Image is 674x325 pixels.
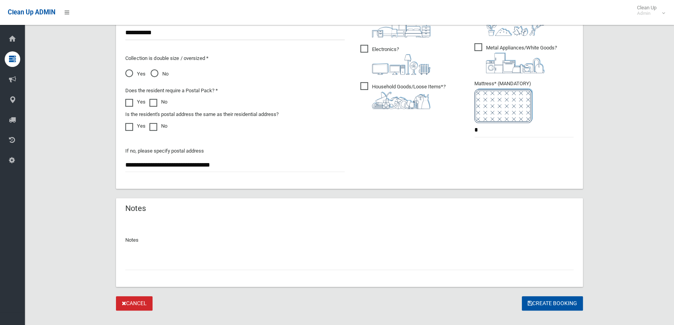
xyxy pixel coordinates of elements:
[372,91,430,109] img: b13cc3517677393f34c0a387616ef184.png
[474,88,533,123] img: e7408bece873d2c1783593a074e5cb2f.png
[125,146,204,156] label: If no, please specify postal address
[372,84,446,109] i: ?
[486,16,544,36] img: 4fd8a5c772b2c999c83690221e5242e0.png
[372,54,430,75] img: 394712a680b73dbc3d2a6a3a7ffe5a07.png
[8,9,55,16] span: Clean Up ADMIN
[637,11,656,16] small: Admin
[125,97,146,107] label: Yes
[151,69,168,79] span: No
[125,86,218,95] label: Does the resident require a Postal Pack? *
[372,46,430,75] i: ?
[149,97,167,107] label: No
[474,43,557,73] span: Metal Appliances/White Goods
[116,201,155,216] header: Notes
[125,235,574,245] p: Notes
[360,82,446,109] span: Household Goods/Loose Items*
[522,296,583,311] button: Create Booking
[474,81,574,123] span: Mattress* (MANDATORY)
[116,296,153,311] a: Cancel
[125,54,345,63] p: Collection is double size / oversized *
[633,5,664,16] span: Clean Up
[360,45,430,75] span: Electronics
[125,110,279,119] label: Is the resident's postal address the same as their residential address?
[149,121,167,131] label: No
[486,45,557,73] i: ?
[125,69,146,79] span: Yes
[125,121,146,131] label: Yes
[486,53,544,73] img: 36c1b0289cb1767239cdd3de9e694f19.png
[372,16,430,37] img: aa9efdbe659d29b613fca23ba79d85cb.png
